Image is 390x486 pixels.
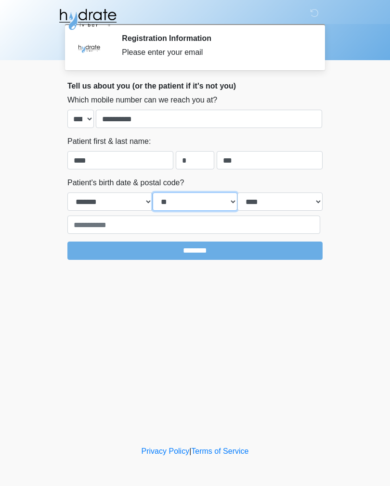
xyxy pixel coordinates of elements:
a: Terms of Service [191,447,248,455]
div: Please enter your email [122,47,308,58]
img: Hydrate IV Bar - Fort Collins Logo [58,7,117,31]
a: Privacy Policy [142,447,190,455]
img: Agent Avatar [75,34,104,63]
label: Patient first & last name: [67,136,151,147]
label: Which mobile number can we reach you at? [67,94,217,106]
label: Patient's birth date & postal code? [67,177,184,189]
a: | [189,447,191,455]
h2: Tell us about you (or the patient if it's not you) [67,81,323,90]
